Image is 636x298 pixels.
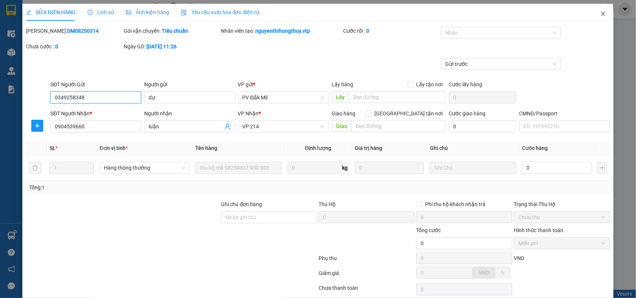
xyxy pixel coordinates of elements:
[518,238,605,249] span: Miễn phí
[355,162,424,174] input: 0
[332,110,355,116] span: Giao hàng
[243,92,325,103] span: PV Đắk Mil
[50,145,56,151] span: SL
[181,9,260,15] span: Yêu cầu xuất hóa đơn điện tử
[351,120,446,132] input: Dọc đường
[427,141,519,156] th: Ghi chú
[144,109,235,118] div: Người nhận
[243,121,325,132] span: VP 214
[162,28,188,34] b: Tiêu chuẩn
[416,227,441,233] span: Tổng cước
[104,162,185,173] span: Hàng thông thường
[445,58,557,70] span: Gửi trước
[449,92,516,103] input: Cước lấy hàng
[449,81,482,87] label: Cước lấy hàng
[67,28,99,34] b: DM08250314
[26,10,31,15] span: edit
[501,270,504,276] span: %
[319,201,336,207] span: Thu Hộ
[355,145,382,151] span: Giá trị hàng
[522,145,548,151] span: Cước hàng
[318,269,416,282] div: Giảm giá
[55,44,58,49] b: 0
[366,28,369,34] b: 0
[31,120,43,132] button: plus
[449,110,486,116] label: Cước giao hàng
[343,27,439,35] div: Cước rồi :
[26,42,122,51] div: Chưa cước :
[100,145,128,151] span: Đơn vị tính
[449,121,516,132] input: Cước giao hàng
[332,91,349,103] span: Lấy
[196,162,282,174] input: VD: Bàn, Ghế
[88,9,114,15] span: Lịch sử
[238,80,329,89] div: VP gửi
[519,109,610,118] div: CMND/Passport
[221,211,317,223] input: Ghi chú đơn hàng
[372,109,446,118] span: [GEOGRAPHIC_DATA] tận nơi
[88,10,93,15] span: clock-circle
[126,10,131,15] span: picture
[124,42,220,51] div: Ngày GD:
[26,9,76,15] span: SỬA ĐƠN HÀNG
[598,162,607,174] button: plus
[305,145,331,151] span: Định lượng
[50,80,141,89] div: SĐT Người Gửi
[332,120,351,132] span: Giao
[124,27,220,35] div: Gói vận chuyển:
[144,80,235,89] div: Người gửi
[181,10,187,16] img: icon
[332,81,353,87] span: Lấy hàng
[146,44,177,49] b: [DATE] 11:26
[430,162,516,174] input: Ghi Chú
[514,255,524,261] span: VND
[422,200,488,208] span: Phí thu hộ khách nhận trả
[225,124,231,129] span: user-add
[600,11,606,17] span: close
[196,145,218,151] span: Tên hàng
[518,212,605,223] span: Chưa thu
[26,27,122,35] div: [PERSON_NAME]:
[50,109,141,118] div: SĐT Người Nhận
[593,4,614,25] button: Close
[29,162,41,174] button: delete
[414,80,446,89] span: Lấy tận nơi
[221,27,342,35] div: Nhân viên tạo:
[341,162,349,174] span: kg
[318,254,416,267] div: Phụ thu
[514,200,610,208] div: Trạng thái Thu Hộ
[349,91,446,103] input: Dọc đường
[318,284,416,297] div: Chưa thanh toán
[238,110,259,116] span: VP Nhận
[221,201,262,207] label: Ghi chú đơn hàng
[32,123,43,129] span: plus
[514,227,563,233] label: Hình thức thanh toán
[256,28,310,34] b: nguyenthihongthuy.vtp
[126,9,169,15] span: Ảnh kiện hàng
[29,183,246,192] div: Tổng: 1
[479,270,489,276] span: VND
